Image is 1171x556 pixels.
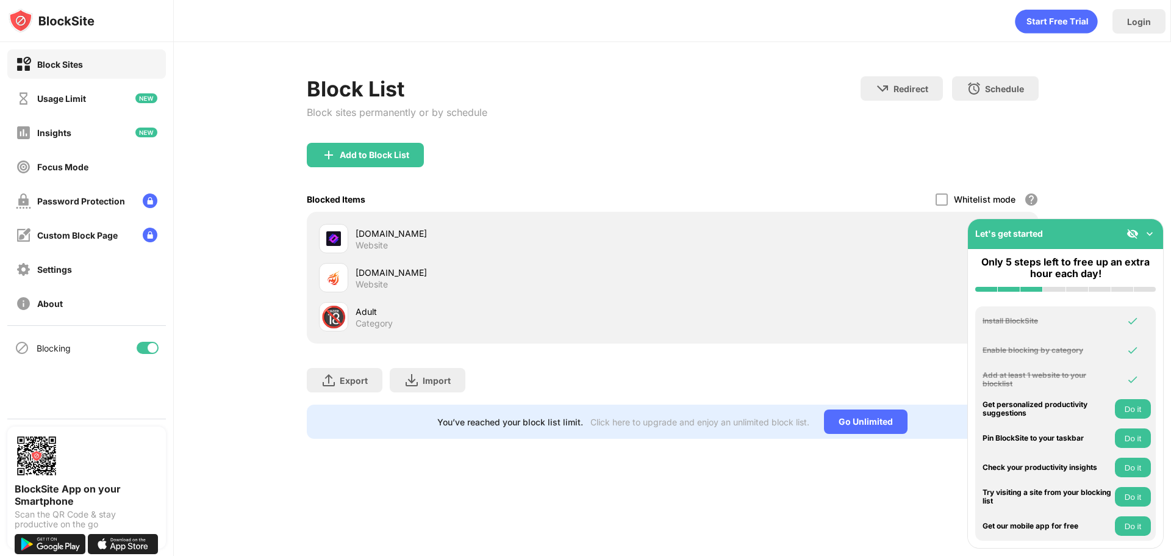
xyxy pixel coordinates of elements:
img: new-icon.svg [135,93,157,103]
div: Block List [307,76,487,101]
img: password-protection-off.svg [16,193,31,209]
button: Do it [1115,487,1151,507]
div: Insights [37,128,71,138]
img: blocking-icon.svg [15,341,29,355]
img: new-icon.svg [135,128,157,137]
div: Blocked Items [307,194,365,204]
div: [DOMAIN_NAME] [356,227,673,240]
div: Category [356,318,393,329]
div: Website [356,279,388,290]
div: Settings [37,264,72,275]
img: download-on-the-app-store.svg [88,534,159,554]
img: eye-not-visible.svg [1126,228,1139,240]
div: Check your productivity insights [983,463,1112,472]
img: favicons [326,231,341,246]
img: logo-blocksite.svg [9,9,95,33]
button: Do it [1115,399,1151,419]
div: Redirect [893,84,928,94]
div: [DOMAIN_NAME] [356,266,673,279]
div: Get personalized productivity suggestions [983,400,1112,418]
img: about-off.svg [16,296,31,311]
img: block-on.svg [16,57,31,72]
img: options-page-qr-code.png [15,434,59,478]
div: Click here to upgrade and enjoy an unlimited block list. [590,417,809,427]
div: Pin BlockSite to your taskbar [983,434,1112,442]
button: Do it [1115,458,1151,477]
div: animation [1015,9,1098,34]
div: Scan the QR Code & stay productive on the go [15,510,159,529]
div: Whitelist mode [954,194,1015,204]
div: Export [340,375,368,386]
img: omni-check.svg [1126,315,1139,327]
div: Only 5 steps left to free up an extra hour each day! [975,256,1156,280]
div: Add at least 1 website to your blocklist [983,371,1112,389]
div: Try visiting a site from your blocking list [983,488,1112,506]
img: settings-off.svg [16,262,31,277]
img: focus-off.svg [16,159,31,175]
div: Block Sites [37,59,83,70]
div: About [37,298,63,309]
div: 🔞 [321,305,346,330]
img: time-usage-off.svg [16,91,31,106]
div: Block sites permanently or by schedule [307,106,487,118]
div: Go Unlimited [824,410,908,434]
img: get-it-on-google-play.svg [15,534,85,554]
div: Let's get started [975,228,1043,239]
button: Do it [1115,428,1151,448]
img: lock-menu.svg [143,228,157,242]
div: You’ve reached your block list limit. [437,417,583,427]
button: Do it [1115,516,1151,536]
div: Adult [356,305,673,318]
img: omni-check.svg [1126,374,1139,386]
img: insights-off.svg [16,125,31,140]
div: BlockSite App on your Smartphone [15,483,159,507]
div: Import [423,375,451,386]
div: Blocking [37,343,71,353]
img: omni-setup-toggle.svg [1144,228,1156,240]
div: Get our mobile app for free [983,522,1112,530]
img: omni-check.svg [1126,344,1139,356]
div: Login [1127,16,1151,27]
div: Schedule [985,84,1024,94]
img: customize-block-page-off.svg [16,228,31,243]
div: Install BlockSite [983,317,1112,325]
div: Password Protection [37,196,125,206]
div: Add to Block List [340,150,409,160]
div: Website [356,240,388,251]
img: favicons [326,270,341,285]
img: lock-menu.svg [143,193,157,208]
div: Enable blocking by category [983,346,1112,355]
div: Focus Mode [37,162,88,172]
div: Usage Limit [37,93,86,104]
div: Custom Block Page [37,230,118,240]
